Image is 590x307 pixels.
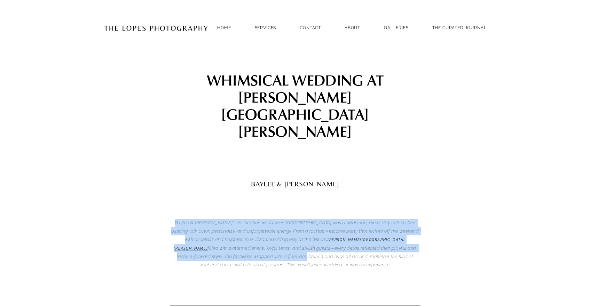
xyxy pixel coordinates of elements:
[174,238,405,250] a: [PERSON_NAME][GEOGRAPHIC_DATA][PERSON_NAME]
[174,238,405,250] em: [PERSON_NAME][GEOGRAPHIC_DATA][PERSON_NAME]
[300,23,321,32] a: Contact
[170,180,420,187] h2: BAYLEE & [PERSON_NAME]
[177,245,418,268] em: filled with patterned linens, joyful tears, and stylish guests—every detail reflected their playf...
[255,25,276,30] a: SERVICES
[384,23,409,32] a: GALLERIES
[104,11,208,45] img: Portugal Wedding Photographer | The Lopes Photography
[170,71,420,139] h1: WHIMSICAL WEDDING AT [PERSON_NAME][GEOGRAPHIC_DATA][PERSON_NAME]
[171,220,420,242] em: Baylee & [PERSON_NAME]’s destination wedding in [GEOGRAPHIC_DATA] was a wildly fun, three-day cel...
[345,23,360,32] a: ABOUT
[217,23,231,32] a: Home
[432,23,487,32] a: THE CURATED JOURNAL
